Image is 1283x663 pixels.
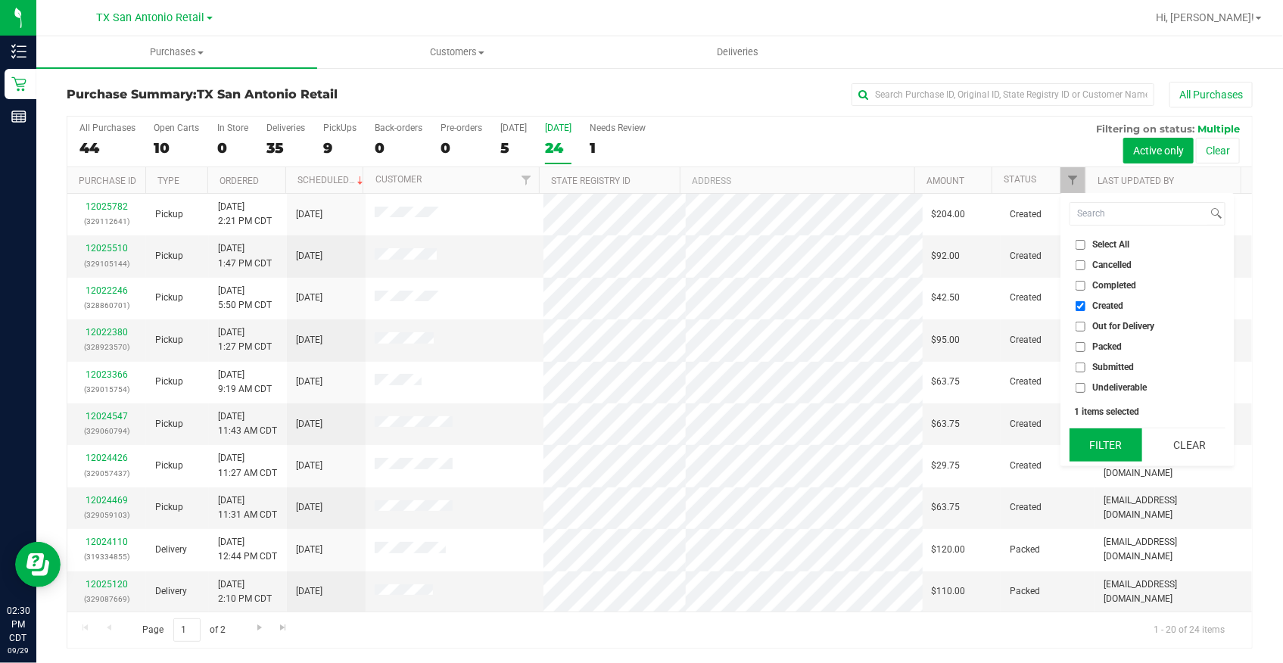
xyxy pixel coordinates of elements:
[86,495,128,506] a: 12024469
[323,123,357,133] div: PickUps
[217,139,248,157] div: 0
[218,535,277,564] span: [DATE] 12:44 PM CDT
[1092,322,1154,331] span: Out for Delivery
[696,45,779,59] span: Deliveries
[155,207,183,222] span: Pickup
[932,249,961,263] span: $92.00
[1076,260,1085,270] input: Cancelled
[1196,138,1240,163] button: Clear
[296,207,322,222] span: [DATE]
[932,207,966,222] span: $204.00
[296,459,322,473] span: [DATE]
[218,200,272,229] span: [DATE] 2:21 PM CDT
[545,123,571,133] div: [DATE]
[97,11,205,24] span: TX San Antonio Retail
[1076,301,1085,311] input: Created
[1010,459,1042,473] span: Created
[155,333,183,347] span: Pickup
[932,543,966,557] span: $120.00
[1092,281,1136,290] span: Completed
[1010,291,1042,305] span: Created
[1104,493,1243,522] span: [EMAIL_ADDRESS][DOMAIN_NAME]
[155,375,183,389] span: Pickup
[500,139,527,157] div: 5
[317,36,598,68] a: Customers
[1141,618,1237,641] span: 1 - 20 of 24 items
[86,285,128,296] a: 12022246
[296,417,322,431] span: [DATE]
[1092,240,1129,249] span: Select All
[154,123,199,133] div: Open Carts
[296,291,322,305] span: [DATE]
[297,175,366,185] a: Scheduled
[86,201,128,212] a: 12025782
[296,500,322,515] span: [DATE]
[86,579,128,590] a: 12025120
[1076,363,1085,372] input: Submitted
[1104,535,1243,564] span: [EMAIL_ADDRESS][DOMAIN_NAME]
[680,167,914,194] th: Address
[129,618,238,642] span: Page of 2
[1092,301,1123,310] span: Created
[155,584,187,599] span: Delivery
[86,453,128,463] a: 12024426
[173,618,201,642] input: 1
[220,176,259,186] a: Ordered
[1010,417,1042,431] span: Created
[296,584,322,599] span: [DATE]
[15,542,61,587] iframe: Resource center
[218,284,272,313] span: [DATE] 5:50 PM CDT
[1098,176,1174,186] a: Last Updated By
[1060,167,1085,193] a: Filter
[154,139,199,157] div: 10
[76,298,137,313] p: (328860701)
[1104,577,1243,606] span: [EMAIL_ADDRESS][DOMAIN_NAME]
[1092,383,1147,392] span: Undeliverable
[36,36,317,68] a: Purchases
[932,291,961,305] span: $42.50
[441,123,482,133] div: Pre-orders
[217,123,248,133] div: In Store
[155,291,183,305] span: Pickup
[932,333,961,347] span: $95.00
[218,451,277,480] span: [DATE] 11:27 AM CDT
[76,508,137,522] p: (329059103)
[375,139,422,157] div: 0
[155,500,183,515] span: Pickup
[7,645,30,656] p: 09/29
[441,139,482,157] div: 0
[932,500,961,515] span: $63.75
[76,549,137,564] p: (319334855)
[1010,333,1042,347] span: Created
[318,45,597,59] span: Customers
[1156,11,1254,23] span: Hi, [PERSON_NAME]!
[852,83,1154,106] input: Search Purchase ID, Original ID, State Registry ID or Customer Name...
[1197,123,1240,135] span: Multiple
[1076,240,1085,250] input: Select All
[79,176,136,186] a: Purchase ID
[1010,500,1042,515] span: Created
[932,584,966,599] span: $110.00
[218,241,272,270] span: [DATE] 1:47 PM CDT
[86,327,128,338] a: 12022380
[76,592,137,606] p: (329087669)
[375,174,422,185] a: Customer
[1076,322,1085,331] input: Out for Delivery
[76,340,137,354] p: (328923570)
[248,618,270,639] a: Go to the next page
[1076,383,1085,393] input: Undeliverable
[1076,342,1085,352] input: Packed
[1092,342,1122,351] span: Packed
[1010,207,1042,222] span: Created
[1070,428,1142,462] button: Filter
[926,176,964,186] a: Amount
[1123,138,1194,163] button: Active only
[197,87,338,101] span: TX San Antonio Retail
[218,409,277,438] span: [DATE] 11:43 AM CDT
[218,325,272,354] span: [DATE] 1:27 PM CDT
[500,123,527,133] div: [DATE]
[932,459,961,473] span: $29.75
[155,249,183,263] span: Pickup
[218,368,272,397] span: [DATE] 9:19 AM CDT
[155,459,183,473] span: Pickup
